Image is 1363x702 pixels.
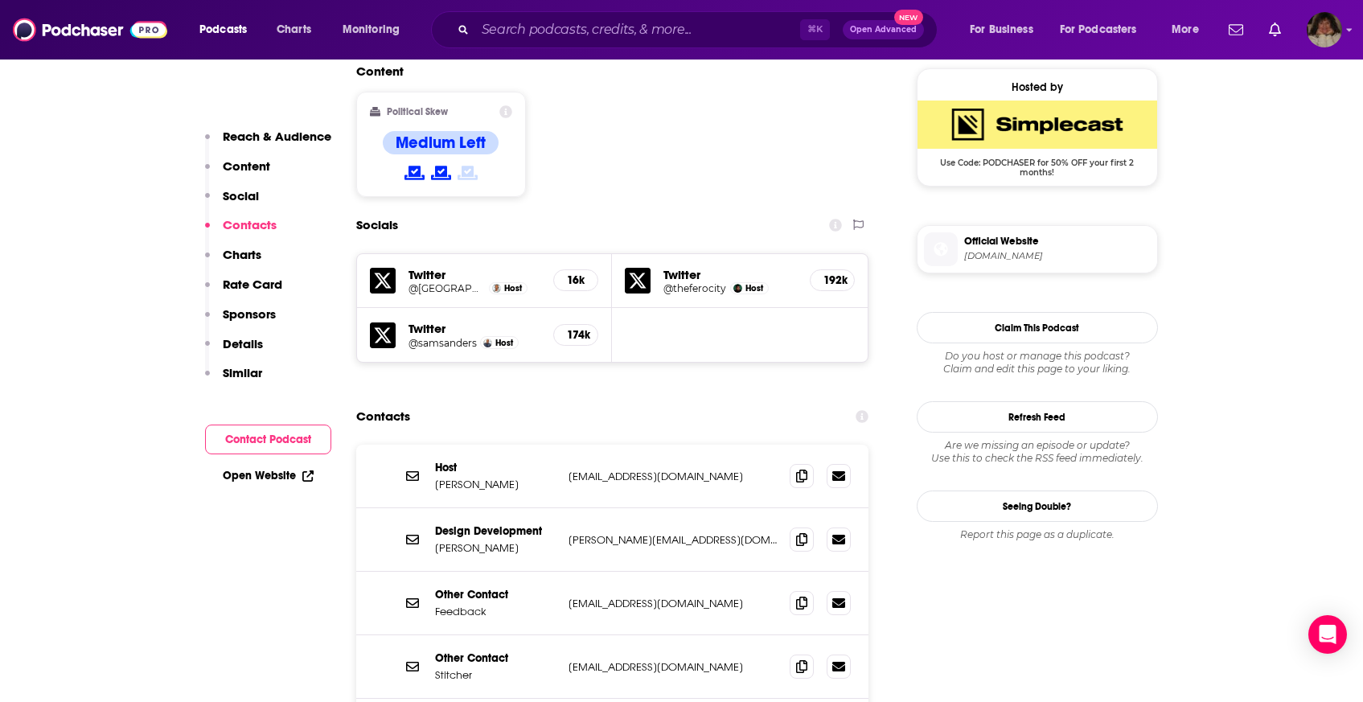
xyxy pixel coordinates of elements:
[188,17,268,43] button: open menu
[483,339,492,347] img: Sam Sanders
[567,328,585,342] h5: 174k
[1307,12,1342,47] span: Logged in as angelport
[205,129,331,158] button: Reach & Audience
[1060,18,1137,41] span: For Podcasters
[446,11,953,48] div: Search podcasts, credits, & more...
[356,210,398,240] h2: Socials
[223,306,276,322] p: Sponsors
[1307,12,1342,47] img: User Profile
[964,234,1151,248] span: Official Website
[1172,18,1199,41] span: More
[205,365,262,395] button: Similar
[850,26,917,34] span: Open Advanced
[569,660,778,674] p: [EMAIL_ADDRESS][DOMAIN_NAME]
[800,19,830,40] span: ⌘ K
[663,282,726,294] a: @theferocity
[435,651,556,665] p: Other Contact
[223,217,277,232] p: Contacts
[1308,615,1347,654] div: Open Intercom Messenger
[408,337,477,349] a: @samsanders
[435,605,556,618] p: Feedback
[843,20,924,39] button: Open AdvancedNew
[567,273,585,287] h5: 16k
[917,401,1158,433] button: Refresh Feed
[435,461,556,474] p: Host
[894,10,923,25] span: New
[917,312,1158,343] button: Claim This Podcast
[1160,17,1219,43] button: open menu
[223,365,262,380] p: Similar
[277,18,311,41] span: Charts
[1222,16,1250,43] a: Show notifications dropdown
[1262,16,1287,43] a: Show notifications dropdown
[733,284,742,293] img: Saeed Jones
[205,336,263,366] button: Details
[223,336,263,351] p: Details
[569,470,778,483] p: [EMAIL_ADDRESS][DOMAIN_NAME]
[917,350,1158,376] div: Claim and edit this page to your liking.
[435,478,556,491] p: [PERSON_NAME]
[387,106,448,117] h2: Political Skew
[396,133,486,153] h4: Medium Left
[504,283,522,294] span: Host
[408,282,486,294] a: @[GEOGRAPHIC_DATA]
[492,284,501,293] img: Zach Stafford
[475,17,800,43] input: Search podcasts, credits, & more...
[959,17,1053,43] button: open menu
[435,588,556,601] p: Other Contact
[266,17,321,43] a: Charts
[356,401,410,432] h2: Contacts
[917,350,1158,363] span: Do you host or manage this podcast?
[663,267,797,282] h5: Twitter
[435,524,556,538] p: Design Development
[223,188,259,203] p: Social
[745,283,763,294] span: Host
[205,247,261,277] button: Charts
[917,439,1158,465] div: Are we missing an episode or update? Use this to check the RSS feed immediately.
[918,101,1157,149] img: SimpleCast Deal: Use Code: PODCHASER for 50% OFF your first 2 months!
[223,277,282,292] p: Rate Card
[205,188,259,218] button: Social
[1049,17,1160,43] button: open menu
[918,149,1157,178] span: Use Code: PODCHASER for 50% OFF your first 2 months!
[343,18,400,41] span: Monitoring
[569,533,778,547] p: [PERSON_NAME][EMAIL_ADDRESS][DOMAIN_NAME]
[408,267,541,282] h5: Twitter
[918,101,1157,176] a: SimpleCast Deal: Use Code: PODCHASER for 50% OFF your first 2 months!
[205,425,331,454] button: Contact Podcast
[435,541,556,555] p: [PERSON_NAME]
[223,247,261,262] p: Charts
[918,80,1157,94] div: Hosted by
[917,491,1158,522] a: Seeing Double?
[495,338,513,348] span: Host
[964,250,1151,262] span: siriusxm.com
[356,64,856,79] h2: Content
[205,277,282,306] button: Rate Card
[199,18,247,41] span: Podcasts
[569,597,778,610] p: [EMAIL_ADDRESS][DOMAIN_NAME]
[223,129,331,144] p: Reach & Audience
[924,232,1151,266] a: Official Website[DOMAIN_NAME]
[1307,12,1342,47] button: Show profile menu
[408,321,541,336] h5: Twitter
[331,17,421,43] button: open menu
[435,668,556,682] p: Stitcher
[970,18,1033,41] span: For Business
[223,158,270,174] p: Content
[205,158,270,188] button: Content
[205,306,276,336] button: Sponsors
[205,217,277,247] button: Contacts
[917,528,1158,541] div: Report this page as a duplicate.
[223,469,314,482] a: Open Website
[13,14,167,45] img: Podchaser - Follow, Share and Rate Podcasts
[823,273,841,287] h5: 192k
